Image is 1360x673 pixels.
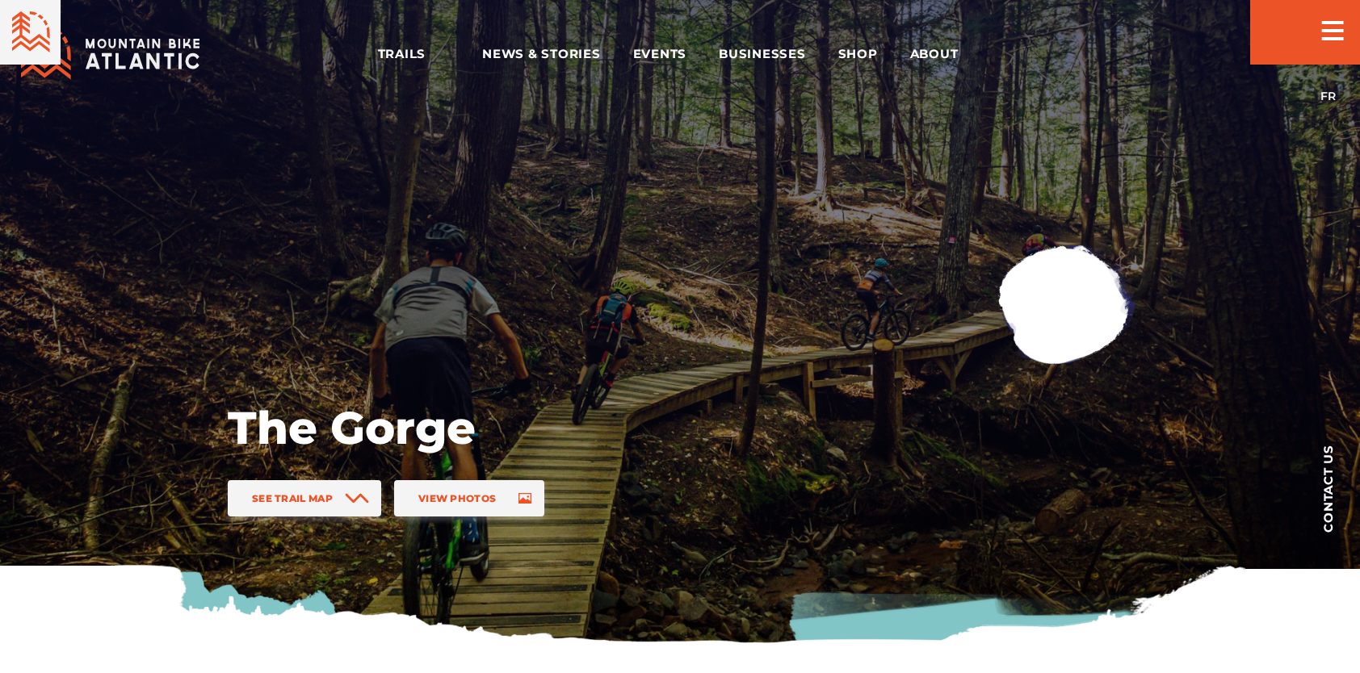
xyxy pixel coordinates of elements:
span: Businesses [719,46,806,62]
ion-icon: arrow dropdown [427,43,450,65]
span: See Trail Map [252,492,333,504]
a: See Trail Map [228,480,381,516]
ion-icon: arrow dropdown [959,43,982,65]
a: Contact us [1295,420,1360,557]
span: Contact us [1322,445,1334,533]
ion-icon: search [1265,19,1291,45]
span: News & Stories [482,46,601,62]
h1: The Gorge [228,399,745,456]
span: View Photos [418,492,496,504]
a: FR [1320,89,1336,103]
span: Shop [838,46,878,62]
a: View Photos [394,480,544,516]
span: Events [633,46,687,62]
span: About [910,46,983,62]
span: Trails [378,46,451,62]
ion-icon: play [1053,291,1082,320]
